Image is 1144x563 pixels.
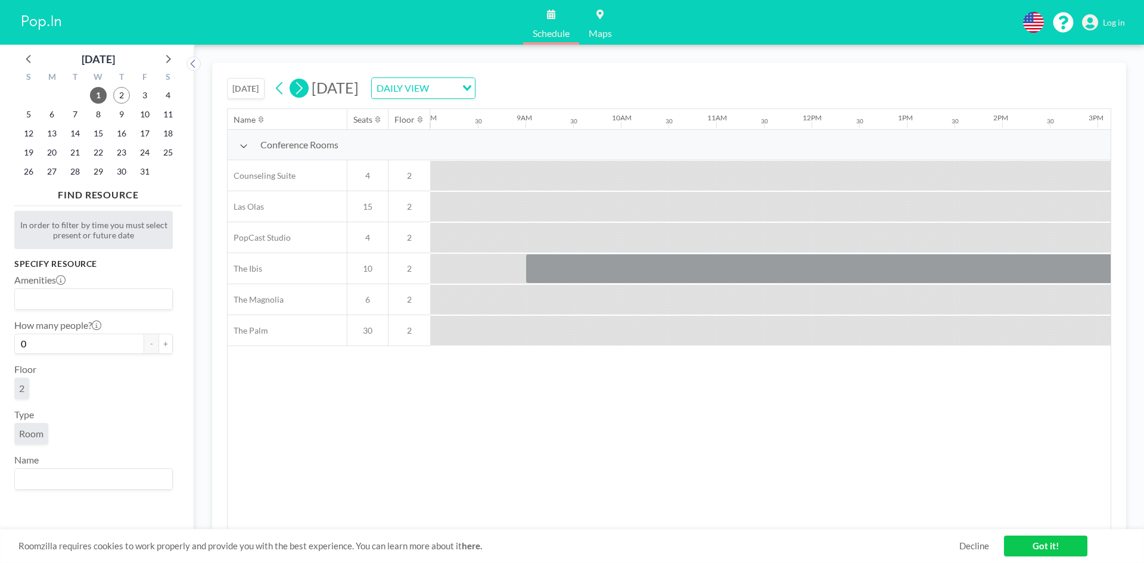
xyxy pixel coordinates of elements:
span: Sunday, October 5, 2025 [20,106,37,123]
div: 30 [475,117,482,125]
label: How many people? [14,319,101,331]
span: DAILY VIEW [374,80,431,96]
div: S [17,70,41,86]
span: Wednesday, October 22, 2025 [90,144,107,161]
span: Monday, October 6, 2025 [43,106,60,123]
div: 3PM [1089,113,1103,122]
span: Sunday, October 19, 2025 [20,144,37,161]
div: Search for option [372,78,475,98]
a: Decline [959,540,989,552]
span: Log in [1103,17,1125,28]
span: Monday, October 27, 2025 [43,163,60,180]
a: here. [462,540,482,551]
div: 30 [952,117,959,125]
div: Search for option [15,469,172,489]
span: 2 [388,325,430,336]
span: Counseling Suite [228,170,296,181]
span: Monday, October 13, 2025 [43,125,60,142]
div: Floor [394,114,415,125]
span: Friday, October 3, 2025 [136,87,153,104]
img: organization-logo [19,11,64,35]
div: 12PM [803,113,822,122]
div: S [156,70,179,86]
span: [DATE] [312,79,359,97]
div: 30 [856,117,863,125]
span: Saturday, October 4, 2025 [160,87,176,104]
input: Search for option [433,80,455,96]
span: The Ibis [228,263,262,274]
span: 15 [347,201,388,212]
span: 2 [19,382,24,394]
span: Thursday, October 9, 2025 [113,106,130,123]
button: [DATE] [227,78,265,99]
label: Type [14,409,34,421]
div: 30 [761,117,768,125]
div: 9AM [517,113,532,122]
span: Monday, October 20, 2025 [43,144,60,161]
span: 30 [347,325,388,336]
label: Amenities [14,274,66,286]
div: Search for option [15,289,172,309]
input: Search for option [16,471,166,487]
span: Sunday, October 12, 2025 [20,125,37,142]
div: 30 [570,117,577,125]
div: Name [234,114,256,125]
h3: Specify resource [14,259,173,269]
span: PopCast Studio [228,232,291,243]
div: [DATE] [82,51,115,67]
span: Wednesday, October 29, 2025 [90,163,107,180]
label: Name [14,454,39,466]
span: Tuesday, October 28, 2025 [67,163,83,180]
span: The Magnolia [228,294,284,305]
span: Tuesday, October 21, 2025 [67,144,83,161]
span: Tuesday, October 7, 2025 [67,106,83,123]
label: Floor [14,363,36,375]
span: Friday, October 24, 2025 [136,144,153,161]
span: Thursday, October 23, 2025 [113,144,130,161]
span: Room [19,428,43,439]
span: Friday, October 10, 2025 [136,106,153,123]
div: 2PM [993,113,1008,122]
span: Sunday, October 26, 2025 [20,163,37,180]
span: Wednesday, October 15, 2025 [90,125,107,142]
span: 4 [347,232,388,243]
span: Tuesday, October 14, 2025 [67,125,83,142]
span: Maps [589,29,612,38]
div: M [41,70,64,86]
span: Thursday, October 16, 2025 [113,125,130,142]
span: Saturday, October 25, 2025 [160,144,176,161]
div: Seats [353,114,372,125]
span: Thursday, October 30, 2025 [113,163,130,180]
span: Friday, October 31, 2025 [136,163,153,180]
a: Got it! [1004,536,1087,556]
span: Conference Rooms [260,139,338,151]
h4: FIND RESOURCE [14,184,182,201]
span: Saturday, October 18, 2025 [160,125,176,142]
span: 6 [347,294,388,305]
span: Las Olas [228,201,264,212]
span: 2 [388,170,430,181]
div: 11AM [707,113,727,122]
span: Thursday, October 2, 2025 [113,87,130,104]
span: Wednesday, October 8, 2025 [90,106,107,123]
span: Roomzilla requires cookies to work properly and provide you with the best experience. You can lea... [18,540,959,552]
div: In order to filter by time you must select present or future date [14,211,173,249]
span: The Palm [228,325,268,336]
span: Saturday, October 11, 2025 [160,106,176,123]
span: Schedule [533,29,570,38]
div: 30 [1047,117,1054,125]
div: F [133,70,156,86]
span: Friday, October 17, 2025 [136,125,153,142]
button: - [144,334,158,354]
span: 2 [388,294,430,305]
div: 30 [666,117,673,125]
span: Wednesday, October 1, 2025 [90,87,107,104]
input: Search for option [16,291,166,307]
div: 1PM [898,113,913,122]
span: 10 [347,263,388,274]
div: 10AM [612,113,632,122]
a: Log in [1082,14,1125,31]
span: 2 [388,201,430,212]
button: + [158,334,173,354]
div: W [87,70,110,86]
